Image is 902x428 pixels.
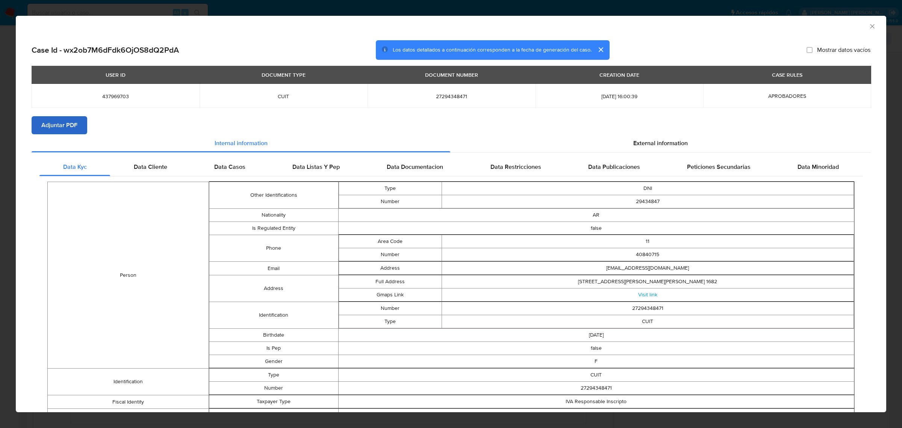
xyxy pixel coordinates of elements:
span: Data Cliente [134,162,167,171]
td: Full Address [339,275,442,288]
span: Data Casos [214,162,245,171]
td: Identification [48,369,209,395]
span: Peticiones Secundarias [687,162,751,171]
td: [STREET_ADDRESS][PERSON_NAME][PERSON_NAME] 1682 [442,275,854,288]
td: Type [339,315,442,328]
input: Mostrar datos vacíos [807,47,813,53]
td: [PERSON_NAME] [338,409,854,422]
div: Detailed internal info [39,158,863,176]
td: Area Code [339,235,442,248]
td: Email [209,262,338,275]
td: Nationality [209,209,338,222]
span: CUIT [209,93,359,100]
td: Number [209,382,338,395]
div: DOCUMENT TYPE [257,68,310,81]
span: Mostrar datos vacíos [817,46,870,54]
td: 27294348471 [338,382,854,395]
div: USER ID [101,68,130,81]
span: Data Documentacion [387,162,443,171]
td: IVA Responsable Inscripto [338,395,854,408]
span: Data Listas Y Pep [292,162,340,171]
div: DOCUMENT NUMBER [421,68,483,81]
td: Number [339,248,442,261]
span: 27294348471 [377,93,527,100]
td: Type [339,182,442,195]
td: [DATE] [338,329,854,342]
td: Phone [209,235,338,262]
span: Data Restricciones [490,162,541,171]
span: Internal information [215,139,268,147]
td: [EMAIL_ADDRESS][DOMAIN_NAME] [442,262,854,275]
button: Cerrar ventana [869,23,875,29]
span: Data Minoridad [798,162,839,171]
td: Other Identifications [209,182,338,209]
h2: Case Id - wx2ob7M6dFdk6OjOS8dQ2PdA [32,45,179,55]
span: Data Publicaciones [588,162,640,171]
span: Los datos detallados a continuación corresponden a la fecha de generación del caso. [393,46,592,54]
td: false [338,222,854,235]
td: Number [339,302,442,315]
td: Gender [209,355,338,368]
span: APROBADORES [768,92,806,100]
td: Taxpayer Type [209,395,338,408]
span: 437969703 [41,93,191,100]
td: 11 [442,235,854,248]
span: External information [633,139,688,147]
div: Detailed info [32,134,870,152]
button: cerrar [592,41,610,59]
td: 27294348471 [442,302,854,315]
td: Is Pep [209,342,338,355]
td: Type [209,369,338,382]
td: AR [338,209,854,222]
td: Fiscal Identity [48,395,209,409]
td: 29434847 [442,195,854,208]
td: CUIT [338,369,854,382]
td: F [338,355,854,368]
td: Address [339,262,442,275]
div: CASE RULES [767,68,807,81]
td: Gmaps Link [339,288,442,302]
td: Person [48,182,209,369]
a: Visit link [638,291,657,299]
td: 40840715 [442,248,854,261]
td: CUIT [442,315,854,328]
td: Number [339,195,442,208]
td: Identification [209,302,338,329]
td: Is Regulated Entity [209,222,338,235]
span: Adjuntar PDF [41,117,77,134]
button: Adjuntar PDF [32,116,87,134]
div: closure-recommendation-modal [16,16,886,412]
td: Preferred Full [209,409,338,422]
td: DNI [442,182,854,195]
span: Data Kyc [63,162,87,171]
td: false [338,342,854,355]
td: Birthdate [209,329,338,342]
td: Address [209,275,338,302]
div: CREATION DATE [595,68,644,81]
span: [DATE] 16:00:39 [545,93,695,100]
